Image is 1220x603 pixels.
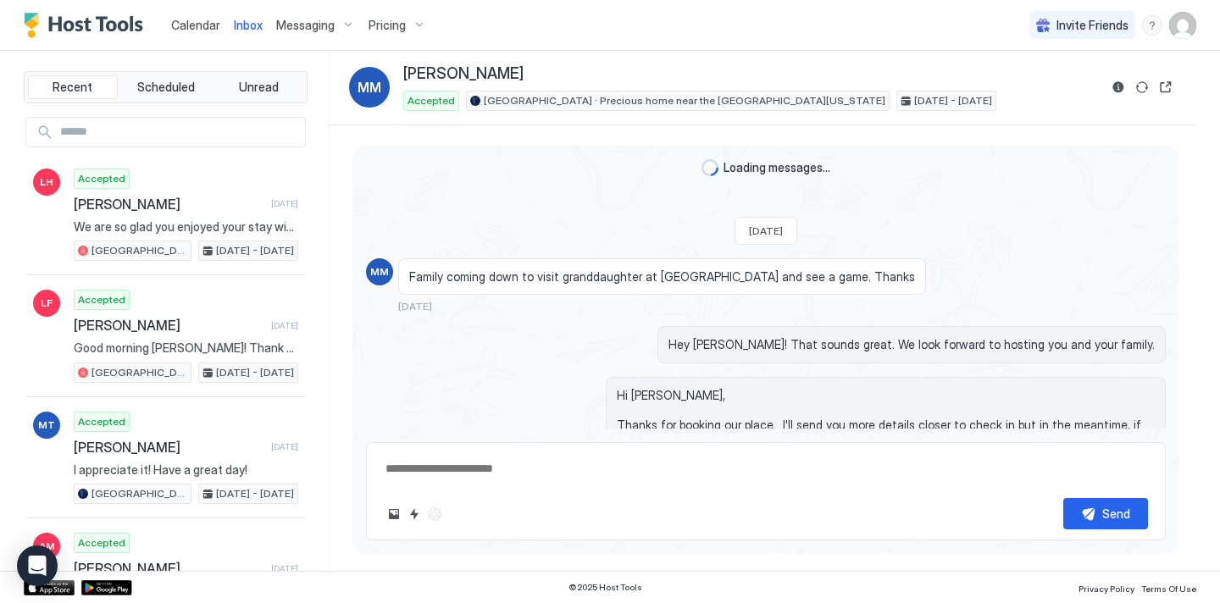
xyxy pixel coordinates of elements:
button: Sync reservation [1132,77,1152,97]
span: [DATE] - [DATE] [216,243,294,258]
span: [DATE] [271,198,298,209]
span: [PERSON_NAME] [74,560,264,577]
span: Loading messages... [724,160,830,175]
span: [PERSON_NAME] [74,439,264,456]
button: Scheduled [121,75,211,99]
span: Scheduled [137,80,195,95]
div: Send [1102,505,1130,523]
input: Input Field [53,118,305,147]
button: Send [1063,498,1148,529]
span: [GEOGRAPHIC_DATA] · Darling On Main: Lovely home near the U of A [91,243,187,258]
span: [GEOGRAPHIC_DATA] · Precious home near the [GEOGRAPHIC_DATA][US_STATE] [484,93,885,108]
span: Accepted [78,292,125,307]
button: Upload image [384,504,404,524]
button: Recent [28,75,118,99]
span: [DATE] [271,320,298,331]
span: [PERSON_NAME] [74,196,264,213]
span: [DATE] - [DATE] [216,365,294,380]
span: [DATE] - [DATE] [216,486,294,501]
span: Hey [PERSON_NAME]! That sounds great. We look forward to hosting you and your family. [668,337,1155,352]
span: Good morning [PERSON_NAME]! Thank you for letting us know and I really appreciate you bringing th... [74,340,298,356]
button: Unread [213,75,303,99]
button: Open reservation [1156,77,1176,97]
span: MM [358,77,381,97]
a: Terms Of Use [1141,578,1196,596]
span: MM [370,264,389,279]
a: App Store [24,580,75,595]
button: Reservation information [1108,77,1128,97]
span: Accepted [78,171,125,186]
div: tab-group [24,71,308,103]
span: MT [38,418,55,433]
span: Privacy Policy [1079,584,1134,594]
span: I appreciate it! Have a great day! [74,462,298,478]
span: Terms Of Use [1141,584,1196,594]
span: Inbox [234,18,263,32]
span: Messaging [276,18,335,33]
div: menu [1142,15,1162,36]
a: Google Play Store [81,580,132,595]
span: LH [40,174,53,190]
a: Privacy Policy [1079,578,1134,596]
span: Accepted [408,93,455,108]
span: [GEOGRAPHIC_DATA] · Precious home near the [GEOGRAPHIC_DATA][US_STATE] [91,486,187,501]
span: Accepted [78,414,125,429]
span: Family coming down to visit granddaughter at [GEOGRAPHIC_DATA] and see a game. Thanks [409,269,915,285]
div: loading [701,159,718,176]
span: [GEOGRAPHIC_DATA] · “The Nest” Adorable home only 2 mi from the U of A [91,365,187,380]
span: AM [39,539,55,554]
a: Calendar [171,16,220,34]
span: [DATE] - [DATE] [914,93,992,108]
span: [DATE] [398,300,432,313]
span: LF [41,296,53,311]
span: [PERSON_NAME] [74,317,264,334]
span: We are so glad you enjoyed your stay with us! [74,219,298,235]
a: Inbox [234,16,263,34]
div: User profile [1169,12,1196,39]
span: Unread [239,80,279,95]
span: Recent [53,80,92,95]
a: Host Tools Logo [24,13,151,38]
span: Hi [PERSON_NAME], Thanks for booking our place. I'll send you more details closer to check in but... [617,388,1155,447]
div: Open Intercom Messenger [17,545,58,586]
span: [DATE] [271,441,298,452]
span: © 2025 Host Tools [568,582,642,593]
span: [DATE] [271,563,298,574]
span: Accepted [78,535,125,550]
span: Calendar [171,18,220,32]
span: Invite Friends [1056,18,1128,33]
button: Quick reply [404,504,424,524]
span: Pricing [369,18,406,33]
span: [DATE] [749,224,783,237]
span: [PERSON_NAME] [403,64,524,84]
